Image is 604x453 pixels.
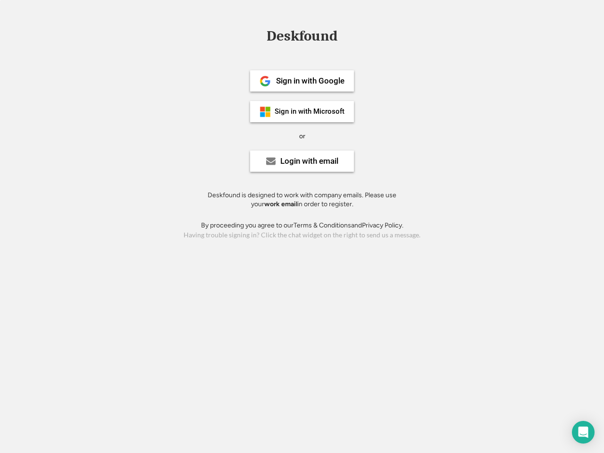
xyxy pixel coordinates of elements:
div: Open Intercom Messenger [572,421,595,444]
div: By proceeding you agree to our and [201,221,403,230]
div: Login with email [280,157,338,165]
img: 1024px-Google__G__Logo.svg.png [260,75,271,87]
div: Sign in with Google [276,77,344,85]
div: Sign in with Microsoft [275,108,344,115]
div: Deskfound is designed to work with company emails. Please use your in order to register. [196,191,408,209]
a: Terms & Conditions [294,221,351,229]
div: Deskfound [262,29,342,43]
strong: work email [264,200,297,208]
a: Privacy Policy. [362,221,403,229]
div: or [299,132,305,141]
img: ms-symbollockup_mssymbol_19.png [260,106,271,117]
